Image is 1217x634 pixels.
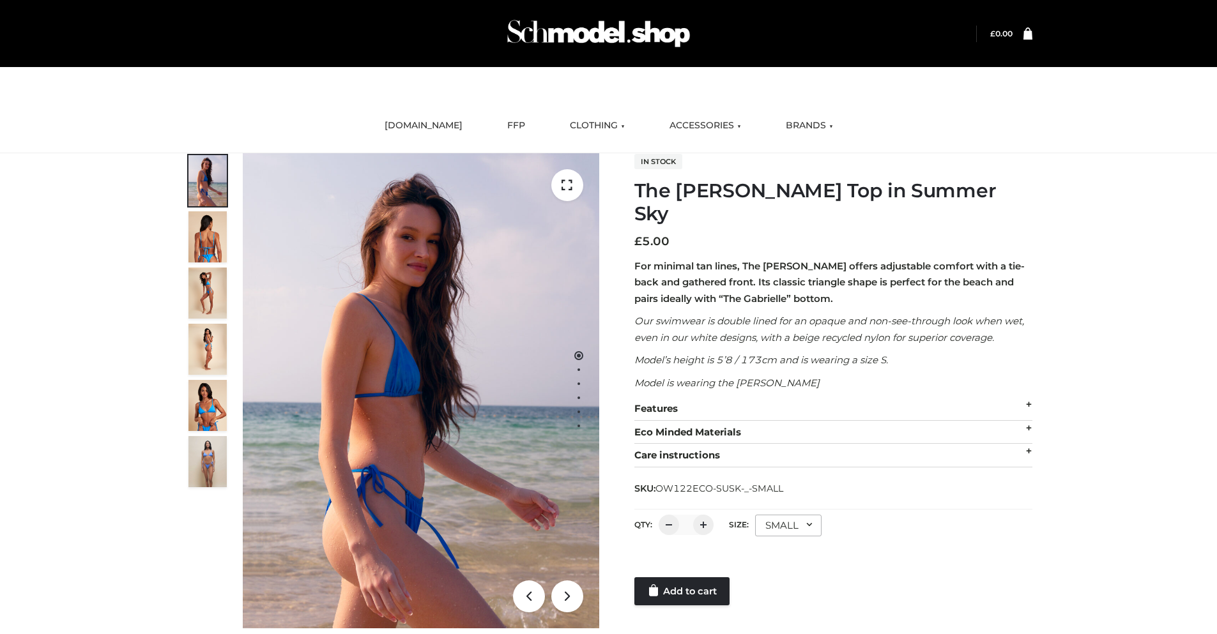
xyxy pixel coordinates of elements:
[634,315,1024,343] em: Our swimwear is double lined for an opaque and non-see-through look when wet, even in our white d...
[188,155,227,206] img: 1.Alex-top_SS-1_4464b1e7-c2c9-4e4b-a62c-58381cd673c0-1.jpg
[560,112,634,140] a: CLOTHING
[634,354,888,366] em: Model’s height is 5’8 / 173cm and is wearing a size S.
[634,520,652,529] label: QTY:
[188,380,227,431] img: 2.Alex-top_CN-1-1-2.jpg
[655,483,783,494] span: OW122ECO-SUSK-_-SMALL
[634,377,820,389] em: Model is wearing the [PERSON_NAME]
[755,515,822,536] div: SMALL
[634,444,1032,467] div: Care instructions
[188,436,227,487] img: SSVC.jpg
[634,154,682,169] span: In stock
[990,29,1013,38] bdi: 0.00
[660,112,751,140] a: ACCESSORIES
[729,520,749,529] label: Size:
[990,29,1013,38] a: £0.00
[188,324,227,375] img: 3.Alex-top_CN-1-1-2.jpg
[243,153,599,628] img: 1.Alex-top_SS-1_4464b1e7-c2c9-4e4b-a62c-58381cd673c0 (1)
[634,234,670,248] bdi: 5.00
[188,268,227,319] img: 4.Alex-top_CN-1-1-2.jpg
[188,211,227,262] img: 5.Alex-top_CN-1-1_1-1.jpg
[503,8,694,59] img: Schmodel Admin 964
[634,234,642,248] span: £
[776,112,843,140] a: BRANDS
[990,29,995,38] span: £
[634,577,730,605] a: Add to cart
[634,179,1032,225] h1: The [PERSON_NAME] Top in Summer Sky
[498,112,535,140] a: FFP
[634,260,1025,305] strong: For minimal tan lines, The [PERSON_NAME] offers adjustable comfort with a tie-back and gathered f...
[634,421,1032,444] div: Eco Minded Materials
[634,397,1032,421] div: Features
[375,112,472,140] a: [DOMAIN_NAME]
[634,481,785,496] span: SKU:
